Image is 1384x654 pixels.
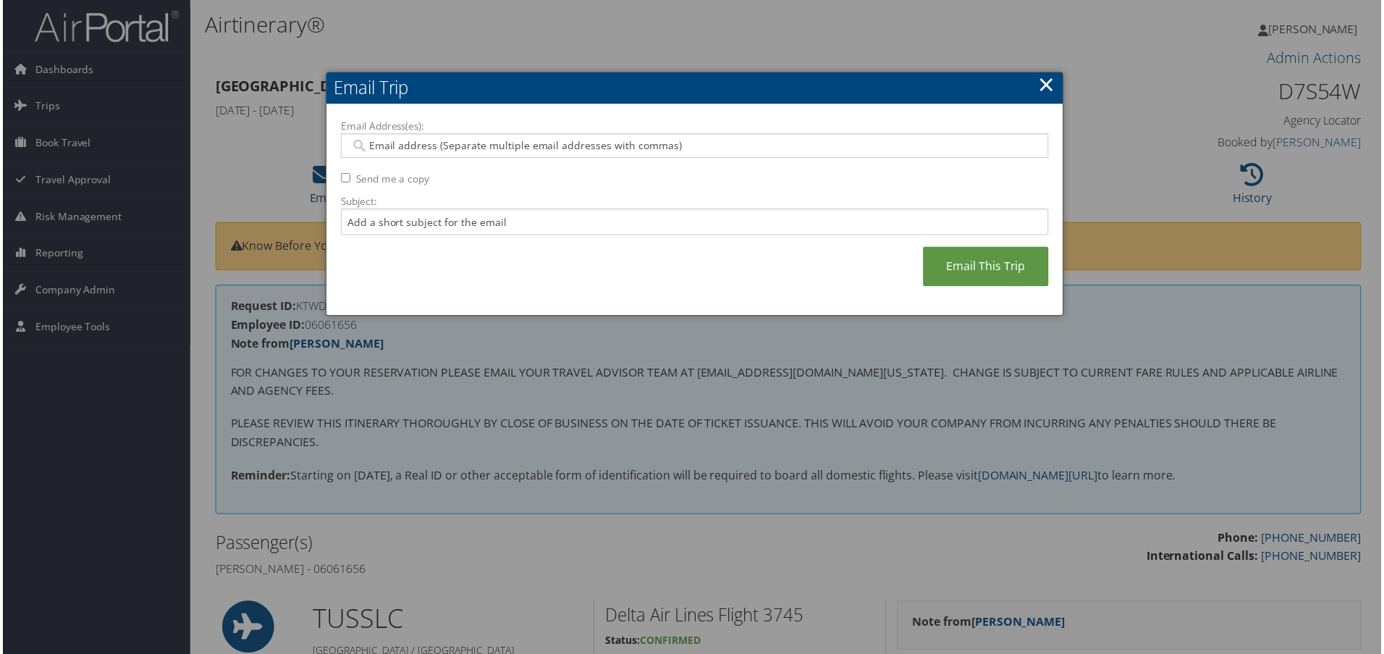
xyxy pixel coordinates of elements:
input: Email address (Separate multiple email addresses with commas) [349,139,1040,154]
a: Email This Trip [924,248,1050,288]
label: Email Address(es): [339,120,1050,134]
a: × [1040,70,1057,99]
h2: Email Trip [325,72,1065,104]
input: Add a short subject for the email [339,209,1050,236]
label: Subject: [339,195,1050,209]
label: Send me a copy [355,172,429,187]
